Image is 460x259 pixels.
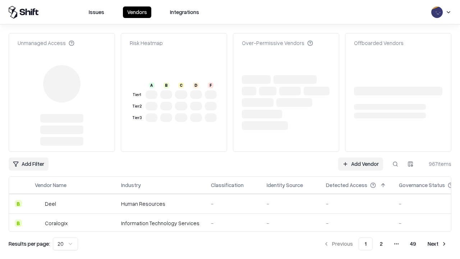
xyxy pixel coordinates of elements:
div: C [178,82,184,88]
div: Vendor Name [35,181,66,189]
div: B [15,200,22,207]
button: 2 [374,237,388,250]
button: Vendors [123,6,151,18]
div: Over-Permissive Vendors [242,39,313,47]
div: Tier 2 [131,103,143,109]
button: 49 [404,237,422,250]
div: B [15,219,22,227]
button: Next [423,237,451,250]
div: - [211,200,255,208]
a: Add Vendor [338,158,383,171]
div: - [326,219,387,227]
div: 967 items [423,160,451,168]
div: - [267,200,314,208]
img: Coralogix [35,219,42,227]
div: Governance Status [399,181,445,189]
div: Coralogix [45,219,68,227]
p: Results per page: [9,240,50,247]
div: A [149,82,155,88]
div: - [326,200,387,208]
div: Risk Heatmap [130,39,163,47]
div: D [193,82,199,88]
button: Integrations [166,6,203,18]
div: Detected Access [326,181,367,189]
nav: pagination [319,237,451,250]
div: Unmanaged Access [18,39,74,47]
button: Issues [84,6,109,18]
div: - [211,219,255,227]
div: Human Resources [121,200,199,208]
div: Information Technology Services [121,219,199,227]
div: Tier 1 [131,92,143,98]
img: Deel [35,200,42,207]
button: Add Filter [9,158,49,171]
button: 1 [359,237,373,250]
div: - [267,219,314,227]
div: B [164,82,169,88]
div: Tier 3 [131,115,143,121]
div: Industry [121,181,141,189]
div: Identity Source [267,181,303,189]
div: Deel [45,200,56,208]
div: Classification [211,181,244,189]
div: Offboarded Vendors [354,39,404,47]
div: F [208,82,213,88]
